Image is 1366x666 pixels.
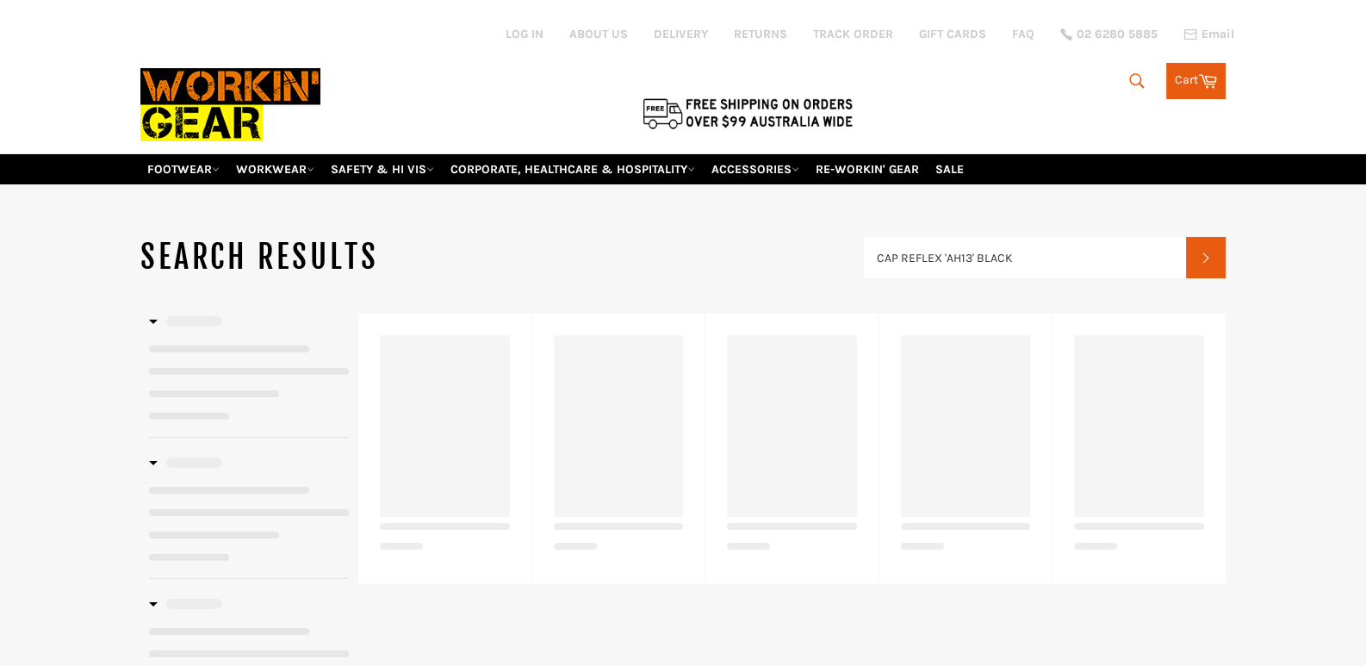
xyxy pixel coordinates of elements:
a: FAQ [1012,26,1034,42]
a: SAFETY & HI VIS [324,154,441,184]
span: Email [1201,28,1234,40]
a: CORPORATE, HEALTHCARE & HOSPITALITY [444,154,702,184]
a: WORKWEAR [229,154,321,184]
a: 02 6280 5885 [1060,28,1158,40]
a: FOOTWEAR [140,154,227,184]
a: ACCESSORIES [705,154,806,184]
span: 02 6280 5885 [1077,28,1158,40]
a: Email [1183,28,1234,41]
a: ABOUT US [569,26,628,42]
a: RETURNS [734,26,787,42]
a: TRACK ORDER [813,26,893,42]
a: GIFT CARDS [919,26,986,42]
input: Search [864,237,1186,278]
h1: Search results [140,236,864,279]
a: Cart [1166,63,1226,99]
img: Flat $9.95 shipping Australia wide [640,95,855,131]
a: DELIVERY [654,26,708,42]
a: SALE [928,154,971,184]
img: Workin Gear leaders in Workwear, Safety Boots, PPE, Uniforms. Australia's No.1 in Workwear [140,56,320,153]
a: RE-WORKIN' GEAR [809,154,926,184]
a: Log in [506,27,543,41]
